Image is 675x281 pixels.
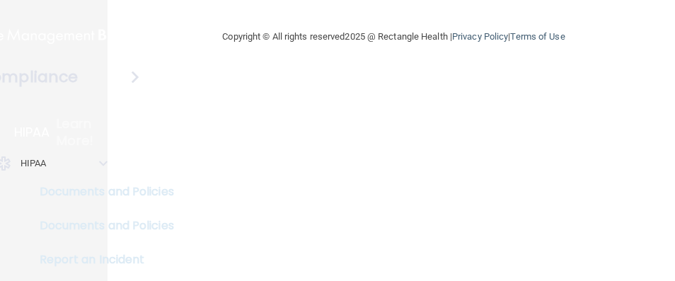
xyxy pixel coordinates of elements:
[57,115,108,149] p: Learn More!
[14,124,50,141] p: HIPAA
[136,14,652,59] div: Copyright © All rights reserved 2025 @ Rectangle Health | |
[510,31,565,42] a: Terms of Use
[4,219,197,233] p: Documents and Policies
[452,31,508,42] a: Privacy Policy
[4,185,197,199] p: Documents and Policies
[4,253,197,267] p: Report an Incident
[21,155,47,172] p: HIPAA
